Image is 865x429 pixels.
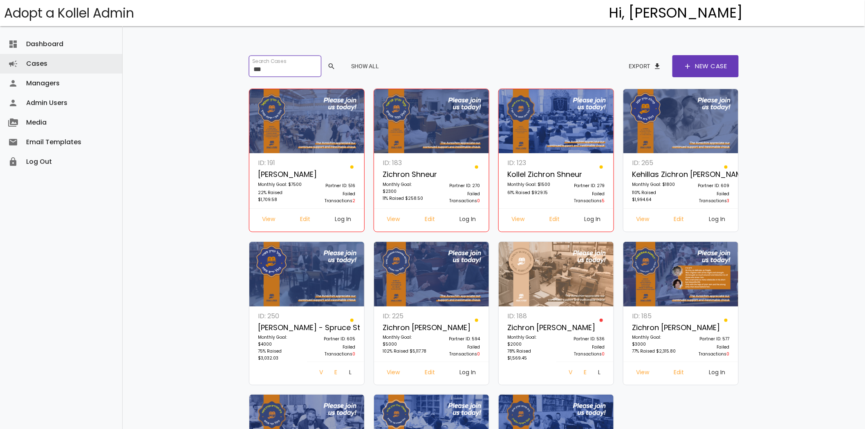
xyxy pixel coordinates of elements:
[258,189,303,203] p: 22% Raised $1,709.58
[727,351,730,357] span: 0
[383,168,427,181] p: Zichron Shneur
[383,311,427,322] p: ID: 225
[253,157,307,208] a: ID: 191 [PERSON_NAME] Monthly Goal: $7500 22% Raised $1,709.58
[632,181,677,189] p: Monthly Goal: $1800
[311,335,356,344] p: Partner ID: 605
[436,190,480,204] p: Failed Transactions
[253,311,307,366] a: ID: 250 [PERSON_NAME] - Spruce St Monthly Goal: $4000 75% Raised $3,032.03
[623,59,668,74] button: Exportfile_download
[630,366,656,381] a: View
[436,182,480,190] p: Partner ID: 270
[311,182,356,190] p: Partner ID: 516
[294,213,317,228] a: Edit
[418,213,441,228] a: Edit
[505,213,531,228] a: View
[561,344,605,357] p: Failed Transactions
[562,366,578,381] a: View
[556,311,610,362] a: Partner ID: 536 Failed Transactions0
[383,334,427,348] p: Monthly Goal: $5000
[686,182,730,190] p: Partner ID: 609
[477,351,480,357] span: 0
[727,198,730,204] span: 3
[602,351,605,357] span: 0
[453,213,483,228] a: Log In
[374,242,489,306] img: xI2Qu9qJmc.lpSLrC3uam.jpg
[543,213,566,228] a: Edit
[255,213,282,228] a: View
[258,322,303,334] p: [PERSON_NAME] - Spruce St
[258,348,303,362] p: 75% Raised $3,032.03
[8,113,18,132] i: perm_media
[630,213,656,228] a: View
[307,157,360,208] a: Partner ID: 516 Failed Transactions2
[503,157,556,208] a: ID: 123 Kollel Zichron Shneur Monthly Goal: $1500 61% Raised $929.15
[380,213,406,228] a: View
[668,366,691,381] a: Edit
[668,213,691,228] a: Edit
[632,322,677,334] p: Zichron [PERSON_NAME]
[602,198,605,204] span: 5
[623,242,738,306] img: O7UlWDNnKY.hzdI21tEVT.jpg
[8,74,18,93] i: person
[632,348,677,356] p: 77% Raised $2,315.80
[681,311,734,362] a: Partner ID: 577 Failed Transactions0
[508,157,552,168] p: ID: 123
[592,366,607,381] a: Log In
[627,157,681,208] a: ID: 265 Kehillas Zichron [PERSON_NAME] of [GEOGRAPHIC_DATA] Monthly Goal: $1800 110% Raised $1,99...
[436,344,480,357] p: Failed Transactions
[8,54,18,74] i: campaign
[432,157,485,208] a: Partner ID: 270 Failed Transactions0
[353,198,356,204] span: 2
[508,334,552,348] p: Monthly Goal: $2000
[311,190,356,204] p: Failed Transactions
[508,322,552,334] p: Zichron [PERSON_NAME]
[499,89,614,154] img: bLeOPHoUpT.4q2rjVdmSc.jpeg
[632,311,677,322] p: ID: 185
[353,351,356,357] span: 0
[561,335,605,344] p: Partner ID: 536
[556,157,610,208] a: Partner ID: 279 Failed Transactions5
[383,322,427,334] p: Zichron [PERSON_NAME]
[383,181,427,195] p: Monthly Goal: $2300
[8,132,18,152] i: email
[378,157,431,208] a: ID: 183 Zichron Shneur Monthly Goal: $2300 11% Raised $258.50
[374,89,489,154] img: 2jm0q5l8Bg.bmN1J2qigH.jpg
[343,366,358,381] a: Log In
[313,366,328,381] a: View
[703,213,732,228] a: Log In
[328,59,336,74] span: search
[432,311,485,362] a: Partner ID: 594 Failed Transactions0
[672,55,739,77] a: addNew Case
[249,242,364,306] img: bwMNr5qGeV.CfRyXOQgSu.jpg
[609,5,743,21] h4: Hi, [PERSON_NAME]
[383,195,427,203] p: 11% Raised $258.50
[436,335,480,344] p: Partner ID: 594
[508,181,552,189] p: Monthly Goal: $1500
[8,152,18,172] i: lock
[380,366,406,381] a: View
[328,366,343,381] a: Edit
[508,168,552,181] p: Kollel Zichron Shneur
[329,213,358,228] a: Log In
[258,157,303,168] p: ID: 191
[8,34,18,54] i: dashboard
[684,55,692,77] span: add
[686,344,730,357] p: Failed Transactions
[623,89,738,154] img: MnsSBcA6lZ.y5WEhTf2vm.jpg
[577,366,592,381] a: Edit
[307,311,360,362] a: Partner ID: 605 Failed Transactions0
[249,89,364,154] img: kU4ZqzHioV.DvGeQ7A05q.jpg
[477,198,480,204] span: 0
[8,93,18,113] i: person
[561,190,605,204] p: Failed Transactions
[654,59,662,74] span: file_download
[258,181,303,189] p: Monthly Goal: $7500
[681,157,734,208] a: Partner ID: 609 Failed Transactions3
[632,168,677,181] p: Kehillas Zichron [PERSON_NAME] of [GEOGRAPHIC_DATA]
[632,157,677,168] p: ID: 265
[627,311,681,362] a: ID: 185 Zichron [PERSON_NAME] Monthly Goal: $3000 77% Raised $2,315.80
[508,348,552,362] p: 78% Raised $1,569.45
[632,334,677,348] p: Monthly Goal: $3000
[321,59,341,74] button: search
[311,344,356,357] p: Failed Transactions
